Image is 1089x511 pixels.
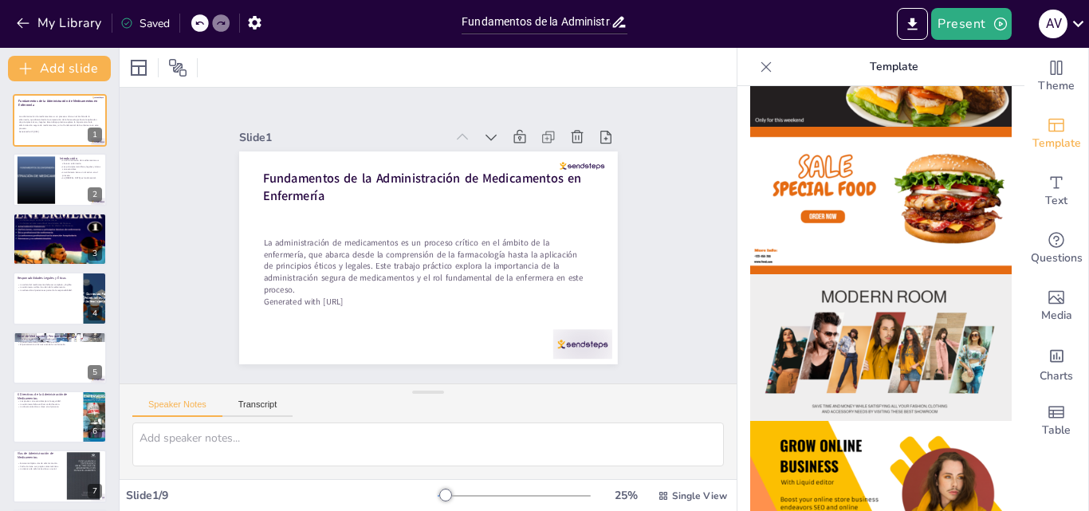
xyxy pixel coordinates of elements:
[12,10,108,36] button: My Library
[18,343,102,346] p: El pensamiento crítico es esencial en enfermería.
[18,218,102,222] p: La farmacología se divide en dos ramas.
[18,392,79,401] p: 6 Directivos de la Administración de Medicamentos
[60,155,102,160] p: Introducción
[18,276,79,281] p: Responsabilidades Legales y Éticas
[13,153,107,206] div: 2
[13,332,107,384] div: 5
[18,283,79,286] p: La orden del medicamento debe ser completa y legible.
[19,130,99,133] p: Generated with [URL]
[13,450,107,502] div: 7
[60,165,102,171] p: Los principios científicos, legales y éticos son esenciales.
[18,468,60,471] p: La técnica de administración es crucial.
[265,154,489,401] p: Generated with [URL]
[607,488,645,503] div: 25 %
[13,94,107,147] div: 1
[1032,135,1081,152] span: Template
[1042,422,1071,439] span: Table
[1024,163,1088,220] div: Add text boxes
[369,24,518,187] div: Slide 1
[1024,220,1088,277] div: Get real-time input from your audience
[18,465,60,468] p: Cada vía tiene sus propias características.
[120,16,170,31] div: Saved
[1040,368,1073,385] span: Charts
[8,56,111,81] button: Add slide
[18,99,97,108] strong: Fundamentos de la Administración de Medicamentos en Enfermería
[897,8,928,40] button: Export to PowerPoint
[18,340,102,344] p: La enfermera debe informar sobre errores.
[19,116,99,130] p: La administración de medicamentos es un proceso crítico en el ámbito de la enfermería, que abarca...
[18,289,79,293] p: La educación al paciente es parte de la responsabilidad.
[1024,105,1088,163] div: Add ready made slides
[1024,48,1088,105] div: Change the overall theme
[1031,250,1083,267] span: Questions
[132,399,222,417] button: Speaker Notes
[13,213,107,265] div: 3
[750,127,1012,274] img: thumb-2.png
[18,403,79,406] p: La enfermera debe verificar cada directivo.
[126,488,438,503] div: Slide 1 / 9
[18,222,102,225] p: La farmacocinética estudia el movimiento del fármaco.
[1024,335,1088,392] div: Add charts and graphs
[88,306,102,320] div: 4
[88,246,102,261] div: 3
[18,215,102,220] p: Principios Científicos: La Farmacología
[18,286,79,289] p: La enfermera verifica la orden del medicamento.
[273,114,533,392] p: La administración de medicamentos es un proceso crítico en el ámbito de la enfermería, que abarca...
[88,187,102,202] div: 2
[60,159,102,164] p: La administración de medicamentos es clave en enfermería.
[1039,10,1067,38] div: A V
[1024,277,1088,335] div: Add images, graphics, shapes or video
[18,451,60,460] p: Vías de Administración de Medicamentos
[1041,307,1072,324] span: Media
[88,128,102,142] div: 1
[18,333,102,338] p: Error de Medicación y Pensamiento Crítico
[18,225,102,228] p: La farmacodinámica se centra en los efectos del fármaco.
[1045,192,1067,210] span: Text
[672,489,727,502] span: Single View
[750,274,1012,422] img: thumb-3.png
[340,69,580,316] strong: Fundamentos de la Administración de Medicamentos en Enfermería
[126,55,151,81] div: Layout
[60,171,102,176] p: La enfermera tiene un rol activo en el proceso.
[60,176,102,179] p: La [MEDICAL_DATA] es fundamental.
[168,58,187,77] span: Position
[13,272,107,324] div: 4
[1038,77,1075,95] span: Theme
[1024,392,1088,450] div: Add a table
[88,424,102,438] div: 6
[1039,8,1067,40] button: A V
[18,337,102,340] p: Los errores de medicación pueden ser perjudiciales.
[18,399,79,403] p: Las pautas son esenciales para la seguridad.
[462,10,611,33] input: Insert title
[779,48,1008,86] p: Template
[931,8,1011,40] button: Present
[88,484,102,498] div: 7
[88,365,102,379] div: 5
[13,391,107,443] div: 6
[222,399,293,417] button: Transcript
[18,406,79,409] p: La documentación es clave en el proceso.
[18,462,60,466] p: Existen múltiples vías de administración.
